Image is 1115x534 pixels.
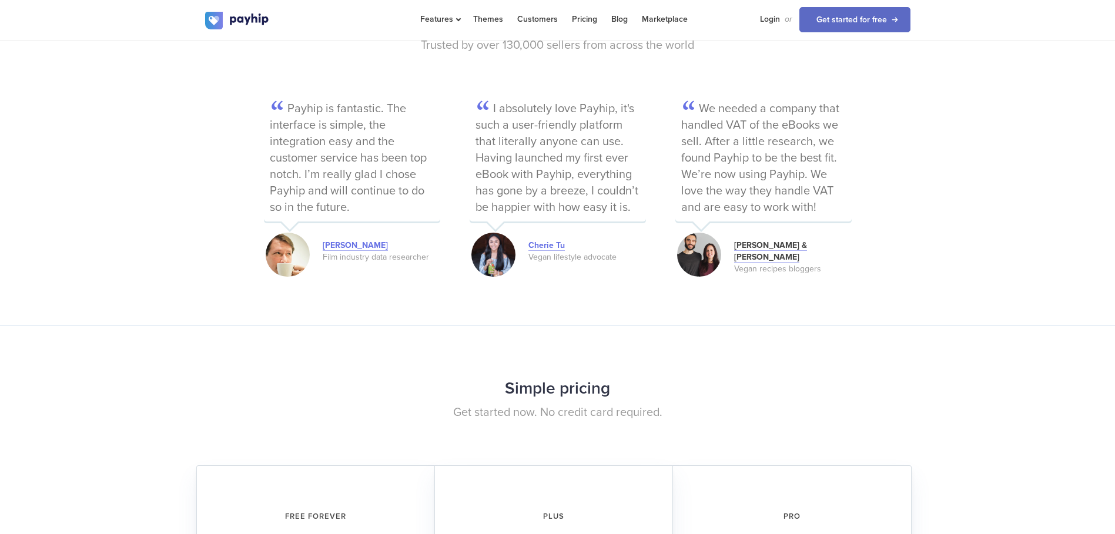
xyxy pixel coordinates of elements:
[323,251,440,263] div: Film industry data researcher
[799,7,910,32] a: Get started for free
[205,373,910,404] h2: Simple pricing
[734,263,852,275] div: Vegan recipes bloggers
[205,12,270,29] img: logo.svg
[451,501,656,532] h2: Plus
[677,233,721,277] img: 3-optimised.png
[264,98,440,221] p: Payhip is fantastic. The interface is simple, the integration easy and the customer service has b...
[205,37,910,54] p: Trusted by over 130,000 sellers from across the world
[323,240,388,251] a: [PERSON_NAME]
[528,240,565,251] a: Cherie Tu
[266,233,310,277] img: 2.jpg
[213,501,418,532] h2: Free Forever
[675,98,852,221] p: We needed a company that handled VAT of the eBooks we sell. After a little research, we found Pay...
[528,251,646,263] div: Vegan lifestyle advocate
[689,501,895,532] h2: Pro
[471,233,515,277] img: 1.jpg
[470,98,646,221] p: I absolutely love Payhip, it's such a user-friendly platform that literally anyone can use. Havin...
[205,404,910,421] p: Get started now. No credit card required.
[734,240,807,263] a: [PERSON_NAME] & [PERSON_NAME]
[420,14,459,24] span: Features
